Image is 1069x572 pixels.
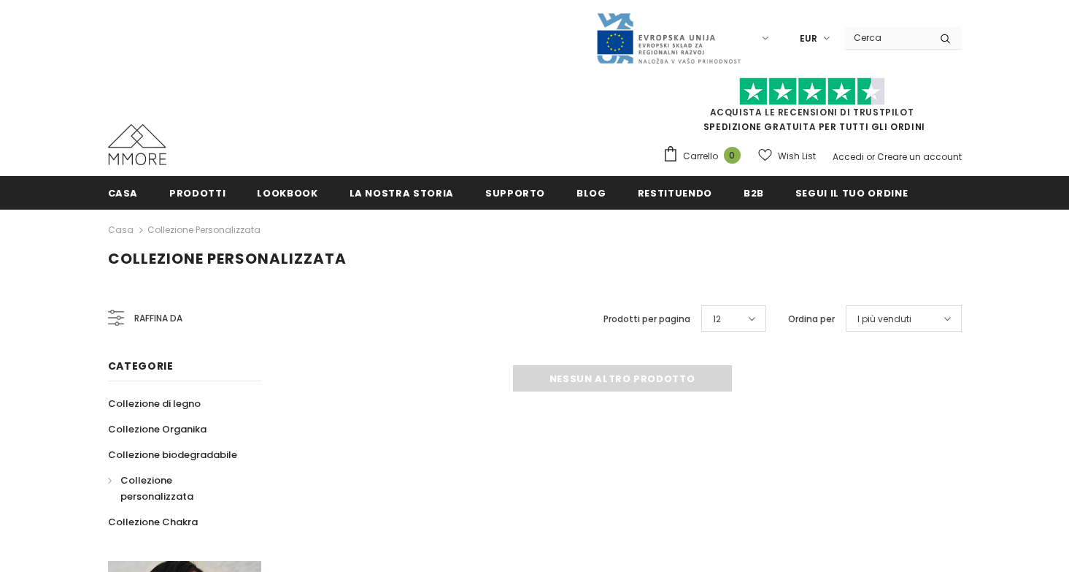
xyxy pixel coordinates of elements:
a: Collezione Organika [108,416,207,442]
a: Accedi [833,150,864,163]
span: I più venduti [857,312,911,327]
span: Restituendo [638,186,712,200]
img: Casi MMORE [108,124,166,165]
span: Prodotti [169,186,225,200]
a: B2B [744,176,764,209]
span: or [866,150,875,163]
a: Blog [576,176,606,209]
span: Raffina da [134,310,182,327]
span: SPEDIZIONE GRATUITA PER TUTTI GLI ORDINI [663,84,962,133]
a: supporto [485,176,545,209]
a: Javni Razpis [595,31,741,44]
span: EUR [800,31,817,46]
a: Lookbook [257,176,317,209]
a: La nostra storia [350,176,454,209]
img: Fidati di Pilot Stars [739,77,885,106]
span: Collezione personalizzata [108,248,347,269]
span: Collezione personalizzata [120,473,193,503]
span: Blog [576,186,606,200]
a: Collezione Chakra [108,509,198,535]
span: La nostra storia [350,186,454,200]
span: 12 [713,312,721,327]
input: Search Site [845,27,929,48]
a: Casa [108,221,134,239]
label: Ordina per [788,312,835,327]
label: Prodotti per pagina [603,312,690,327]
span: Collezione biodegradabile [108,448,237,462]
span: Segui il tuo ordine [795,186,908,200]
span: Categorie [108,359,174,373]
a: Wish List [758,143,816,169]
span: supporto [485,186,545,200]
a: Collezione personalizzata [108,468,245,509]
a: Casa [108,176,139,209]
a: Collezione personalizzata [147,224,261,236]
span: Casa [108,186,139,200]
a: Segui il tuo ordine [795,176,908,209]
a: Collezione di legno [108,391,201,416]
span: Collezione Organika [108,422,207,436]
a: Creare un account [877,150,962,163]
a: Prodotti [169,176,225,209]
span: Wish List [778,149,816,164]
span: Lookbook [257,186,317,200]
span: Collezione di legno [108,397,201,411]
a: Restituendo [638,176,712,209]
span: Carrello [683,149,718,164]
span: 0 [724,147,741,164]
span: Collezione Chakra [108,515,198,529]
a: Acquista le recensioni di TrustPilot [710,106,914,118]
img: Javni Razpis [595,12,741,65]
a: Carrello 0 [663,145,748,167]
a: Collezione biodegradabile [108,442,237,468]
span: B2B [744,186,764,200]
